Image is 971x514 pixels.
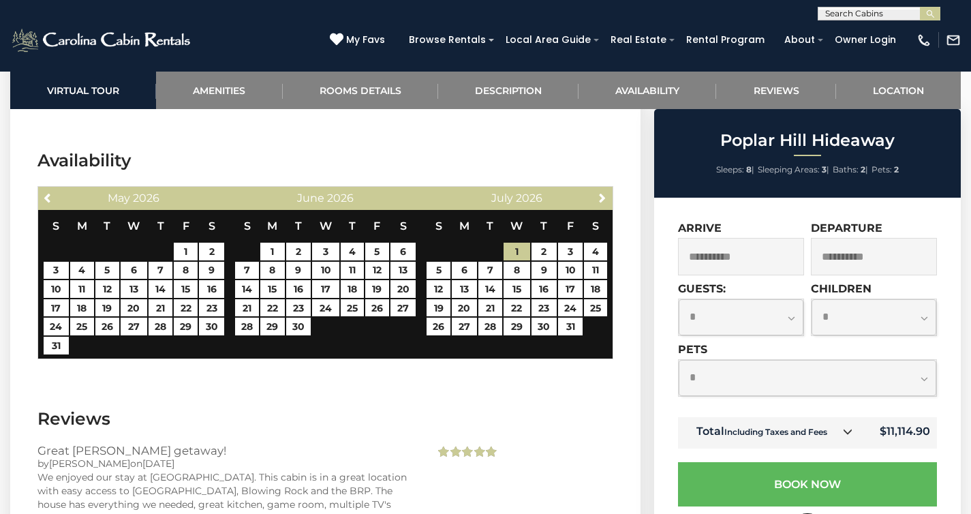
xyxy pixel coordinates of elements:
a: 1 [504,243,531,260]
a: 18 [70,299,94,317]
a: 29 [260,318,284,335]
a: 22 [174,299,198,317]
a: 4 [70,262,94,279]
a: 12 [95,280,119,298]
a: 9 [199,262,224,279]
h2: Poplar Hill Hideaway [658,132,957,149]
td: Total [678,417,863,449]
h3: Availability [37,149,613,172]
span: 2026 [516,192,542,205]
a: 21 [478,299,502,317]
a: Browse Rentals [402,29,493,50]
label: Pets [678,343,707,356]
span: Tuesday [487,220,493,232]
a: 2 [286,243,311,260]
li: | [716,161,754,179]
a: 1 [174,243,198,260]
a: Availability [579,72,716,109]
a: 21 [149,299,172,317]
button: Book Now [678,462,937,507]
span: Sunday [435,220,442,232]
a: 17 [312,280,339,298]
span: Wednesday [127,220,140,232]
span: Monday [459,220,469,232]
a: Previous [40,189,57,206]
a: 6 [390,243,416,260]
span: June [297,192,324,205]
span: Sunday [244,220,251,232]
a: 10 [558,262,583,279]
span: Friday [567,220,574,232]
a: 14 [235,280,259,298]
span: Saturday [209,220,215,232]
a: 9 [531,262,557,279]
a: 24 [44,318,69,335]
span: Tuesday [104,220,110,232]
a: 30 [531,318,557,335]
a: 25 [341,299,364,317]
img: White-1-2.png [10,27,194,54]
strong: 3 [822,164,827,175]
a: Virtual Tour [10,72,156,109]
a: 27 [121,318,148,335]
span: [PERSON_NAME] [49,457,130,470]
a: 31 [558,318,583,335]
a: 22 [504,299,531,317]
strong: 2 [861,164,865,175]
a: Local Area Guide [499,29,598,50]
a: 26 [95,318,119,335]
span: May [108,192,130,205]
a: 9 [286,262,311,279]
span: [DATE] [142,457,174,470]
a: 16 [286,280,311,298]
a: 23 [286,299,311,317]
a: Owner Login [828,29,903,50]
a: 28 [478,318,502,335]
a: 5 [427,262,450,279]
a: About [777,29,822,50]
span: Monday [267,220,277,232]
a: Next [594,189,611,206]
a: 12 [427,280,450,298]
a: 28 [149,318,172,335]
a: Amenities [156,72,282,109]
span: Sleeps: [716,164,744,175]
a: 26 [365,299,389,317]
div: by on [37,457,414,470]
a: 2 [199,243,224,260]
span: 2026 [133,192,159,205]
span: Tuesday [295,220,302,232]
a: 1 [260,243,284,260]
small: Including Taxes and Fees [724,427,827,437]
a: 10 [312,262,339,279]
a: 22 [260,299,284,317]
span: Wednesday [320,220,332,232]
strong: 8 [746,164,752,175]
label: Children [811,282,872,295]
a: 18 [341,280,364,298]
a: 8 [504,262,531,279]
a: Reviews [716,72,835,109]
a: 15 [504,280,531,298]
a: Description [438,72,579,109]
a: 30 [286,318,311,335]
span: Saturday [592,220,599,232]
a: 5 [365,243,389,260]
a: 6 [121,262,148,279]
a: 11 [584,262,607,279]
a: 15 [260,280,284,298]
a: 19 [95,299,119,317]
a: 15 [174,280,198,298]
img: phone-regular-white.png [916,33,931,48]
label: Guests: [678,282,726,295]
a: 24 [312,299,339,317]
a: 29 [504,318,531,335]
strong: 2 [894,164,899,175]
li: | [758,161,829,179]
a: 17 [44,299,69,317]
a: 25 [70,318,94,335]
h3: Reviews [37,407,613,431]
label: Departure [811,222,882,235]
a: 16 [199,280,224,298]
span: Thursday [540,220,547,232]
